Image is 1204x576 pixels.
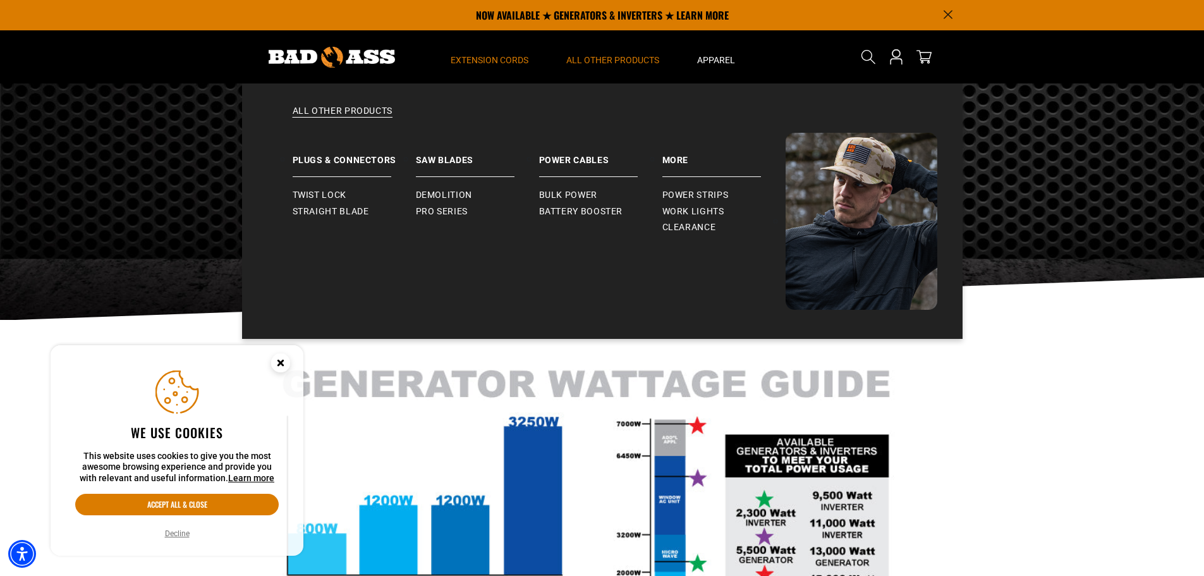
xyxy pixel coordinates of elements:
span: Work Lights [662,206,724,218]
a: Battery Booster More Power Strips [662,133,786,177]
a: Power Cables [539,133,662,177]
div: Accessibility Menu [8,540,36,568]
a: Plugs & Connectors [293,133,416,177]
a: Clearance [662,219,786,236]
a: cart [914,49,934,64]
aside: Cookie Consent [51,345,303,556]
button: Accept all & close [75,494,279,515]
span: Power Strips [662,190,729,201]
span: Apparel [697,54,735,66]
a: Demolition [416,187,539,204]
summary: All Other Products [547,30,678,83]
span: Pro Series [416,206,468,218]
summary: Extension Cords [432,30,547,83]
span: All Other Products [566,54,659,66]
span: Extension Cords [451,54,528,66]
button: Close this option [258,345,303,384]
summary: Search [858,47,879,67]
a: Open this option [886,30,906,83]
a: Saw Blades [416,133,539,177]
a: Pro Series [416,204,539,220]
span: Twist Lock [293,190,346,201]
a: Straight Blade [293,204,416,220]
p: This website uses cookies to give you the most awesome browsing experience and provide you with r... [75,451,279,484]
a: Battery Booster [539,204,662,220]
span: Straight Blade [293,206,369,218]
a: Twist Lock [293,187,416,204]
img: Bad Ass Extension Cords [786,133,937,310]
span: Battery Booster [539,206,623,218]
a: All Other Products [267,105,937,133]
a: Work Lights [662,204,786,220]
a: This website uses cookies to give you the most awesome browsing experience and provide you with r... [228,473,274,483]
span: Clearance [662,222,716,233]
h2: We use cookies [75,424,279,441]
summary: Apparel [678,30,754,83]
a: Bulk Power [539,187,662,204]
span: Bulk Power [539,190,597,201]
img: Bad Ass Extension Cords [269,47,395,68]
span: Demolition [416,190,472,201]
a: Power Strips [662,187,786,204]
button: Decline [161,527,193,540]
